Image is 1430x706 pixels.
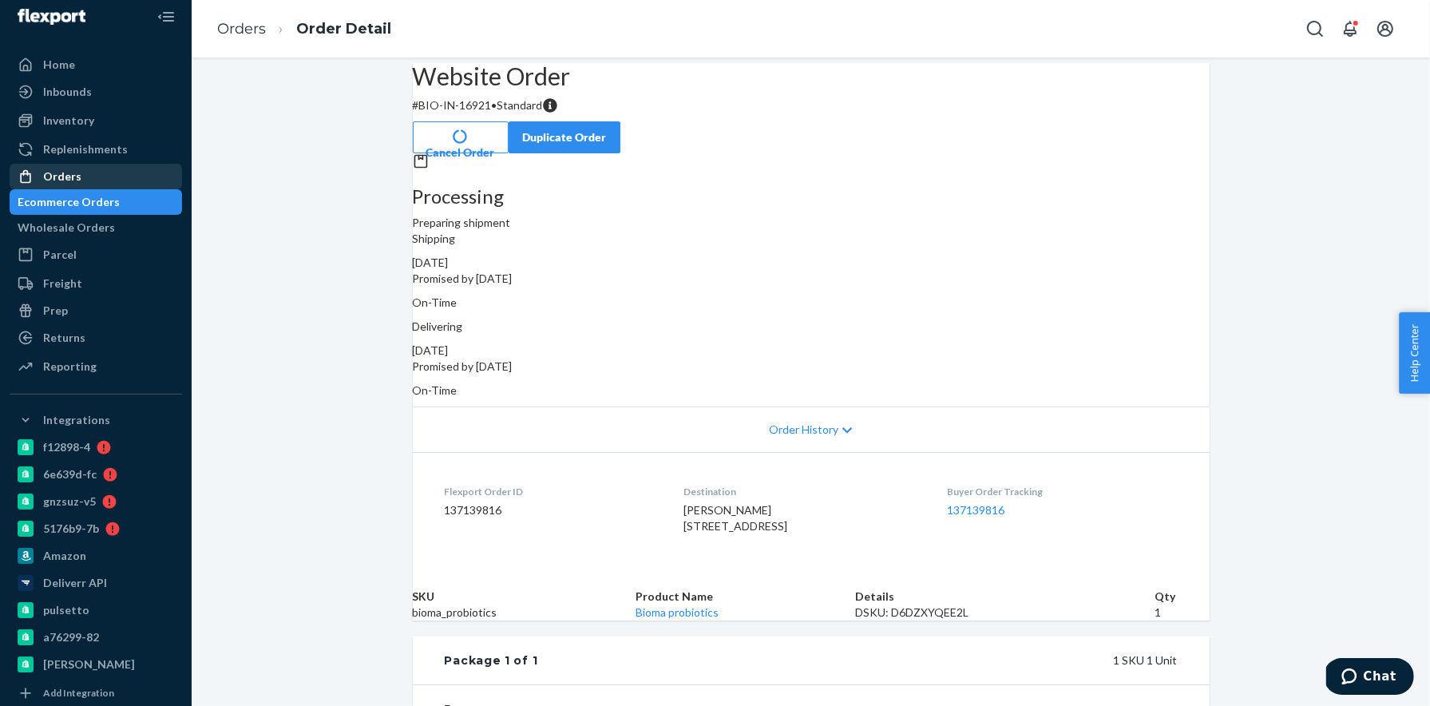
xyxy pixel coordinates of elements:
th: Product Name [636,589,855,605]
div: Deliverr API [43,575,107,591]
div: pulsetto [43,602,89,618]
div: 6e639d-fc [43,466,97,482]
img: Flexport logo [18,9,85,25]
p: On-Time [413,295,1210,311]
div: Home [43,57,75,73]
a: Ecommerce Orders [10,189,182,215]
div: 1 SKU 1 Unit [537,652,1177,668]
a: 6e639d-fc [10,462,182,487]
dd: 137139816 [445,502,658,518]
a: Parcel [10,242,182,268]
dt: Flexport Order ID [445,485,658,498]
a: Orders [10,164,182,189]
span: Standard [497,98,543,112]
a: Inbounds [10,79,182,105]
dt: Buyer Order Tracking [947,485,1177,498]
a: Freight [10,271,182,296]
a: Amazon [10,543,182,569]
button: Cancel Order [413,121,509,153]
div: Orders [43,169,81,184]
span: • [492,98,497,112]
button: Open Search Box [1299,13,1331,45]
a: gnzsuz-v5 [10,489,182,514]
a: Bioma probiotics [636,605,719,619]
button: Close Navigation [150,1,182,33]
div: Preparing shipment [413,186,1210,231]
button: Open notifications [1334,13,1366,45]
div: Wholesale Orders [18,220,115,236]
h2: Website Order [413,63,1210,89]
th: Qty [1155,589,1210,605]
div: Package 1 of 1 [445,652,538,668]
div: gnzsuz-v5 [43,494,96,510]
a: Inventory [10,108,182,133]
div: f12898-4 [43,439,90,455]
div: [DATE] [413,255,1210,271]
a: Home [10,52,182,77]
p: On-Time [413,383,1210,399]
div: [DATE] [413,343,1210,359]
dt: Destination [683,485,921,498]
ol: breadcrumbs [204,6,404,53]
th: Details [855,589,1155,605]
a: Wholesale Orders [10,215,182,240]
a: Prep [10,298,182,323]
div: Inventory [43,113,94,129]
span: Order History [769,422,838,438]
div: DSKU: D6DZXYQEE2L [855,605,1155,621]
h3: Processing [413,186,1210,207]
div: 5176b9-7b [43,521,99,537]
p: Promised by [DATE] [413,271,1210,287]
button: Open account menu [1369,13,1401,45]
p: Shipping [413,231,1210,247]
a: 137139816 [947,503,1004,517]
div: Reporting [43,359,97,375]
a: a76299-82 [10,625,182,650]
p: # BIO-IN-16921 [413,97,1210,113]
p: Promised by [DATE] [413,359,1210,375]
a: pulsetto [10,597,182,623]
div: Parcel [43,247,77,263]
button: Duplicate Order [509,121,620,153]
a: f12898-4 [10,434,182,460]
button: Help Center [1399,312,1430,394]
div: Integrations [43,412,110,428]
div: Add Integration [43,686,114,700]
a: Reporting [10,354,182,379]
a: Deliverr API [10,570,182,596]
a: Add Integration [10,684,182,703]
a: Order Detail [296,20,391,38]
a: [PERSON_NAME] [10,652,182,677]
div: Ecommerce Orders [18,194,120,210]
div: Duplicate Order [522,129,607,145]
div: Replenishments [43,141,128,157]
span: [PERSON_NAME] [STREET_ADDRESS] [683,503,787,533]
td: 1 [1155,605,1210,621]
a: 5176b9-7b [10,516,182,541]
div: Amazon [43,548,86,564]
div: Freight [43,276,82,292]
td: bioma_probiotics [413,605,636,621]
a: Replenishments [10,137,182,162]
p: Delivering [413,319,1210,335]
button: Integrations [10,407,182,433]
div: a76299-82 [43,629,99,645]
div: Returns [43,330,85,346]
div: Prep [43,303,68,319]
iframe: Opens a widget where you can chat to one of our agents [1326,658,1414,698]
div: Inbounds [43,84,92,100]
a: Orders [217,20,266,38]
a: Returns [10,325,182,351]
div: [PERSON_NAME] [43,656,135,672]
th: SKU [413,589,636,605]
